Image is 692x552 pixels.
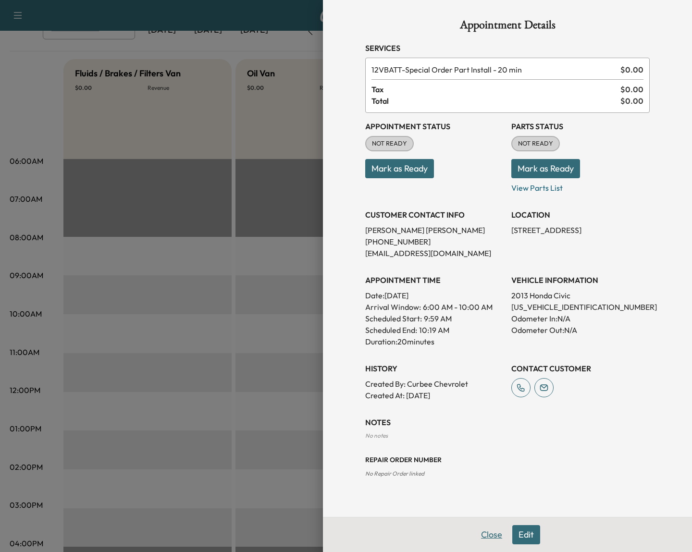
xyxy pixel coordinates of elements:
[365,432,650,440] div: No notes
[365,209,504,221] h3: CUSTOMER CONTACT INFO
[511,274,650,286] h3: VEHICLE INFORMATION
[365,455,650,465] h3: Repair Order number
[365,378,504,390] p: Created By : Curbee Chevrolet
[365,324,417,336] p: Scheduled End:
[620,64,643,75] span: $ 0.00
[511,324,650,336] p: Odometer Out: N/A
[511,121,650,132] h3: Parts Status
[365,390,504,401] p: Created At : [DATE]
[620,84,643,95] span: $ 0.00
[365,417,650,428] h3: NOTES
[365,336,504,347] p: Duration: 20 minutes
[620,95,643,107] span: $ 0.00
[511,178,650,194] p: View Parts List
[365,236,504,247] p: [PHONE_NUMBER]
[365,301,504,313] p: Arrival Window:
[511,301,650,313] p: [US_VEHICLE_IDENTIFICATION_NUMBER]
[424,313,452,324] p: 9:59 AM
[365,224,504,236] p: [PERSON_NAME] [PERSON_NAME]
[511,313,650,324] p: Odometer In: N/A
[371,64,617,75] span: Special Order Part Install - 20 min
[365,313,422,324] p: Scheduled Start:
[365,363,504,374] h3: History
[511,209,650,221] h3: LOCATION
[366,139,413,148] span: NOT READY
[511,224,650,236] p: [STREET_ADDRESS]
[511,290,650,301] p: 2013 Honda Civic
[511,159,580,178] button: Mark as Ready
[423,301,493,313] span: 6:00 AM - 10:00 AM
[365,470,424,477] span: No Repair Order linked
[371,95,620,107] span: Total
[365,42,650,54] h3: Services
[365,19,650,35] h1: Appointment Details
[512,139,559,148] span: NOT READY
[365,290,504,301] p: Date: [DATE]
[512,525,540,544] button: Edit
[365,247,504,259] p: [EMAIL_ADDRESS][DOMAIN_NAME]
[511,363,650,374] h3: CONTACT CUSTOMER
[475,525,508,544] button: Close
[419,324,449,336] p: 10:19 AM
[365,121,504,132] h3: Appointment Status
[365,159,434,178] button: Mark as Ready
[371,84,620,95] span: Tax
[365,274,504,286] h3: APPOINTMENT TIME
